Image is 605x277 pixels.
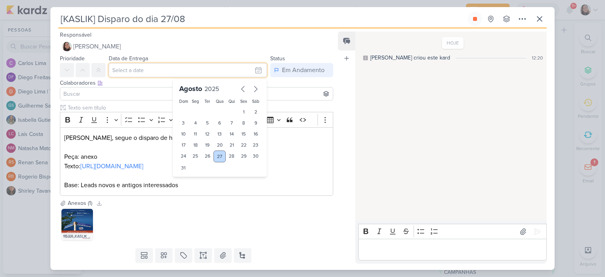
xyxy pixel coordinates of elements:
[80,162,143,170] a: [URL][DOMAIN_NAME]
[250,128,262,139] div: 16
[202,117,214,128] div: 5
[61,209,93,240] img: WfPofmrqVkKbd51rIoA4H4JqfO8sfD-metaMTE1MzMxX0tBU0xJSyBfIEUtTUFJTCBNS1QgXyBLQVNMSUsgSUJJUkFQVUVSQS...
[191,99,200,105] div: Seg
[64,152,329,162] p: Peça: anexo
[358,239,547,260] div: Editor editing area: main
[61,232,93,240] div: 115331_KASLIK _ E-MAIL MKT _ KASLIK IBIRAPUERA _ HMP _ PREÇO _ AGOSTO_v23 (1).jpg
[178,117,190,128] div: 3
[238,151,250,162] div: 29
[213,139,226,151] div: 20
[62,89,331,99] input: Buscar
[60,39,333,54] button: [PERSON_NAME]
[202,128,214,139] div: 12
[179,99,188,105] div: Dom
[226,151,238,162] div: 28
[472,16,478,22] div: Parar relógio
[109,55,148,62] label: Data de Entrega
[213,151,226,162] div: 27
[178,128,190,139] div: 10
[270,63,333,77] button: Em Andamento
[60,112,333,127] div: Editor toolbar
[250,139,262,151] div: 23
[189,128,202,139] div: 11
[227,99,236,105] div: Qui
[358,224,547,239] div: Editor toolbar
[68,199,92,207] div: Anexos (1)
[178,151,190,162] div: 24
[226,128,238,139] div: 14
[64,180,329,190] p: Base: Leads novos e antigos interessados
[238,106,250,117] div: 1
[64,162,329,171] p: Texto:
[178,162,190,173] div: 31
[238,128,250,139] div: 15
[203,99,212,105] div: Ter
[226,117,238,128] div: 7
[238,117,250,128] div: 8
[213,128,226,139] div: 13
[189,151,202,162] div: 25
[178,139,190,151] div: 17
[250,117,262,128] div: 9
[238,139,250,151] div: 22
[60,55,85,62] label: Prioridade
[226,139,238,151] div: 21
[250,151,262,162] div: 30
[60,79,333,87] div: Colaboradores
[532,54,543,61] div: 12:20
[202,139,214,151] div: 19
[66,104,333,112] input: Texto sem título
[270,55,285,62] label: Status
[189,117,202,128] div: 4
[64,133,329,143] p: [PERSON_NAME], segue o disparo de hoje de Kaslik
[204,85,219,93] span: 2025
[213,117,226,128] div: 6
[109,63,267,77] input: Select a date
[239,99,248,105] div: Sex
[62,42,72,51] img: Sharlene Khoury
[215,99,224,105] div: Qua
[189,139,202,151] div: 18
[60,127,333,196] div: Editor editing area: main
[282,65,325,75] div: Em Andamento
[73,42,121,51] span: [PERSON_NAME]
[370,54,450,62] div: [PERSON_NAME] criou este kard
[251,99,260,105] div: Sáb
[179,84,202,93] span: Agosto
[202,151,214,162] div: 26
[60,32,91,38] label: Responsável
[250,106,262,117] div: 2
[58,12,466,26] input: Kard Sem Título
